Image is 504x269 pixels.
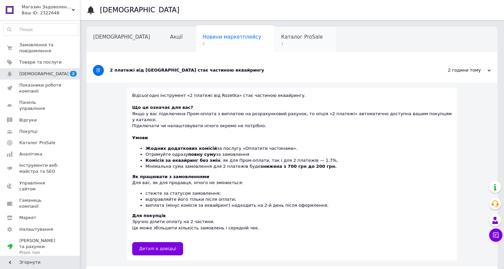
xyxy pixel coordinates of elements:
b: Комісія за еквайринг без змін [145,158,220,163]
li: , як для Пром-оплати, так і для 2 платежів — 1,7%, [145,157,452,163]
div: Ваш ID: 2322648 [22,10,80,16]
span: 2 [70,71,77,77]
li: відправляйте його тільки після оплати; [145,196,452,202]
input: Пошук [4,24,78,36]
b: Що це означає для вас? [132,105,193,110]
div: Відсьогодні інструмент «2 платежі від Rozetka» стає частиною еквайрингу. [132,93,452,105]
span: Каталог ProSale [19,140,55,146]
b: Умови [132,135,148,140]
div: 2 платежі від [GEOGRAPHIC_DATA] стає частиною еквайрингу [110,67,424,73]
h1: [DEMOGRAPHIC_DATA] [100,6,179,14]
span: Каталог ProSale [281,34,323,40]
span: Замовлення та повідомлення [19,42,62,54]
span: [DEMOGRAPHIC_DATA] [93,34,150,40]
b: Жодних додаткових комісій [145,146,217,151]
b: повну суму [188,152,216,157]
span: Інструменти веб-майстра та SEO [19,162,62,174]
span: Магазин Задоволеного Покупця :) [22,4,72,10]
b: Для покупців [132,213,165,218]
div: Prom топ [19,250,62,256]
span: Відгуки [19,117,37,123]
b: знижена з 700 грн до 200 грн. [260,164,337,169]
span: Аналітика [19,151,42,157]
span: Налаштування [19,226,53,232]
span: Акції [170,34,183,40]
div: Для вас, як для продавця, нічого не змінюється: [132,174,452,208]
span: Гаманець компанії [19,197,62,209]
span: Показники роботи компанії [19,82,62,94]
span: Новини маркетплейсу [202,34,261,40]
span: Товари та послуги [19,59,62,65]
a: Деталі в довідці [132,242,183,255]
span: [DEMOGRAPHIC_DATA] [19,71,69,77]
span: [PERSON_NAME] та рахунки [19,238,62,256]
span: 1 [281,41,323,46]
div: Зручно ділити оплату на 2 частини. Це може збільшити кількість замовлень і середній чек. [132,213,452,237]
button: Чат з покупцем [489,228,502,242]
li: Отримуйте одразу за замовлення [145,151,452,157]
span: Маркет [19,215,36,221]
span: Панель управління [19,100,62,112]
span: Покупці [19,129,37,134]
span: Деталі в довідці [139,246,176,251]
div: Якщо у вас підключена Пром-оплата з виплатою на розрахунковий рахунок, то опція «2 платежі» автом... [132,105,452,129]
li: Мінімальна сума замовлення для 2 платежів буде [145,163,452,169]
li: виплата (мінус комісія за еквайринг) надходить на 2-й день після оформлення. [145,202,452,208]
b: Як працювати з замовленнями [132,174,209,179]
span: Управління сайтом [19,180,62,192]
li: за послугу «Оплатити частинами». [145,145,452,151]
span: 1 [202,41,261,46]
div: 2 години тому [424,67,491,73]
li: стежте за статусом замовлення; [145,190,452,196]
